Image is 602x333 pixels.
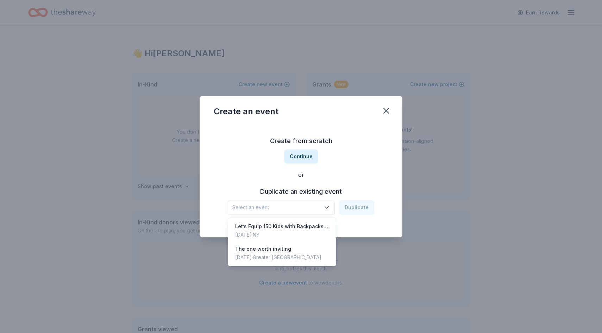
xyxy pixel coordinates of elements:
div: The one worth inviting [235,245,321,253]
div: Let’s Equip 150 Kids with Backpacks, Supplies, and Hope [235,222,329,231]
div: [DATE] · Greater [GEOGRAPHIC_DATA] [235,253,321,262]
span: Select an event [232,203,320,212]
div: Select an event [228,218,336,266]
button: Select an event [228,200,335,215]
div: [DATE] · NY [235,231,329,239]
